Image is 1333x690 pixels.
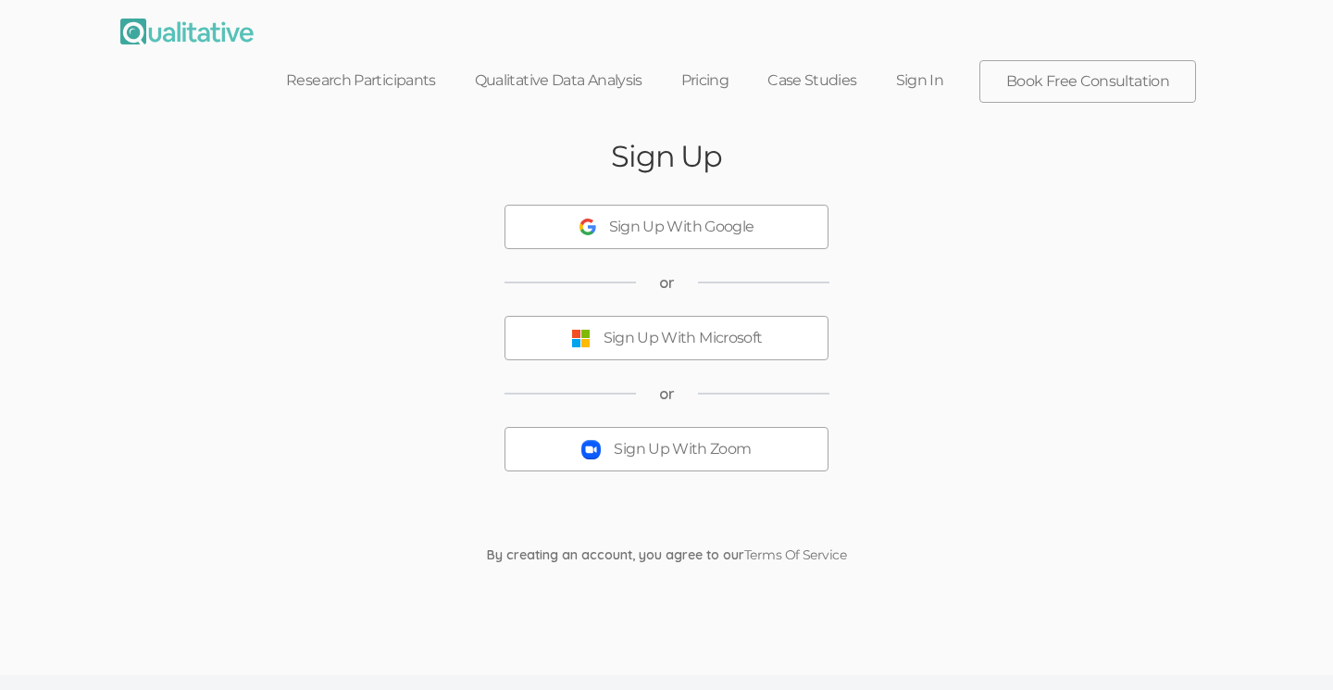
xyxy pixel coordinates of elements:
[611,140,721,172] h2: Sign Up
[505,316,828,360] button: Sign Up With Microsoft
[609,217,754,238] div: Sign Up With Google
[748,60,876,101] a: Case Studies
[659,383,675,405] span: or
[455,60,662,101] a: Qualitative Data Analysis
[614,439,751,460] div: Sign Up With Zoom
[980,61,1195,102] a: Book Free Consultation
[579,219,596,235] img: Sign Up With Google
[659,272,675,294] span: or
[744,546,846,563] a: Terms Of Service
[877,60,964,101] a: Sign In
[505,205,828,249] button: Sign Up With Google
[571,329,591,348] img: Sign Up With Microsoft
[662,60,749,101] a: Pricing
[604,328,763,349] div: Sign Up With Microsoft
[505,427,828,471] button: Sign Up With Zoom
[581,440,601,459] img: Sign Up With Zoom
[473,546,860,564] div: By creating an account, you agree to our
[120,19,254,44] img: Qualitative
[267,60,455,101] a: Research Participants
